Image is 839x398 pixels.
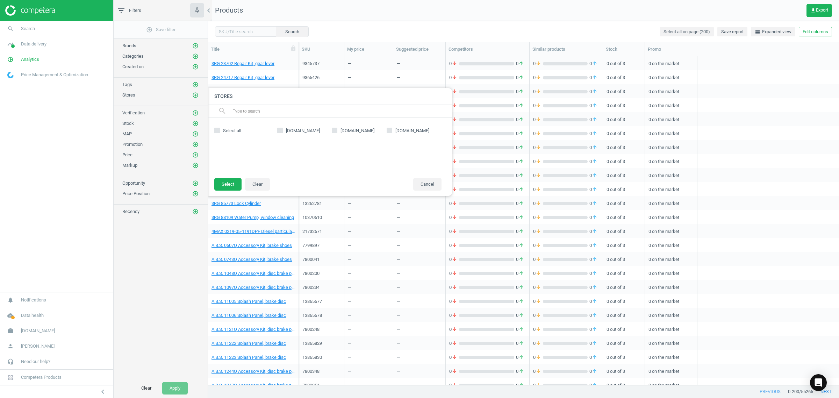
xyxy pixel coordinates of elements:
[192,190,199,197] button: add_circle_outline
[122,43,136,48] span: Brands
[205,6,213,15] i: chevron_left
[192,162,199,169] button: add_circle_outline
[21,56,39,63] span: Analytics
[122,180,145,186] span: Opportunity
[21,26,35,32] span: Search
[146,27,152,33] i: add_circle_outline
[122,209,139,214] span: Recency
[122,54,144,59] span: Categories
[192,81,199,88] button: add_circle_outline
[192,92,199,99] button: add_circle_outline
[4,309,17,322] i: cloud_done
[192,92,199,98] i: add_circle_outline
[162,382,188,395] button: Apply
[4,293,17,307] i: notifications
[192,63,199,70] button: add_circle_outline
[122,191,150,196] span: Price Position
[192,130,199,137] button: add_circle_outline
[21,312,44,319] span: Data health
[122,163,137,168] span: Markup
[122,64,144,69] span: Created on
[122,131,132,136] span: MAP
[114,23,208,37] button: add_circle_outlineSave filter
[99,388,107,396] i: chevron_left
[21,328,55,334] span: [DOMAIN_NAME]
[192,43,199,49] i: add_circle_outline
[21,72,88,78] span: Price Management & Optimization
[21,343,55,349] span: [PERSON_NAME]
[192,109,199,116] button: add_circle_outline
[122,92,135,98] span: Stores
[122,121,134,126] span: Stock
[192,120,199,127] button: add_circle_outline
[4,37,17,51] i: timeline
[134,382,159,395] button: Clear
[94,387,112,396] button: chevron_left
[4,340,17,353] i: person
[192,191,199,197] i: add_circle_outline
[4,324,17,337] i: work
[4,22,17,35] i: search
[21,358,50,365] span: Need our help?
[192,110,199,116] i: add_circle_outline
[4,53,17,66] i: pie_chart_outlined
[192,208,199,215] button: add_circle_outline
[4,355,17,368] i: headset_mic
[192,180,199,186] i: add_circle_outline
[192,53,199,59] i: add_circle_outline
[192,42,199,49] button: add_circle_outline
[21,297,46,303] span: Notifications
[122,142,143,147] span: Promotion
[122,82,132,87] span: Tags
[21,41,46,47] span: Data delivery
[5,5,55,16] img: ajHJNr6hYgQAAAAASUVORK5CYII=
[192,151,199,158] button: add_circle_outline
[7,72,14,78] img: wGWNvw8QSZomAAAAABJRU5ErkJggg==
[192,141,199,148] button: add_circle_outline
[207,88,452,105] h4: Stores
[146,27,175,33] span: Save filter
[192,152,199,158] i: add_circle_outline
[117,6,126,15] i: filter_list
[21,374,62,381] span: Competera Products
[122,110,145,115] span: Verification
[192,53,199,60] button: add_circle_outline
[192,64,199,70] i: add_circle_outline
[192,131,199,137] i: add_circle_outline
[122,152,132,157] span: Price
[192,180,199,187] button: add_circle_outline
[129,7,141,14] span: Filters
[810,374,827,391] div: Open Intercom Messenger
